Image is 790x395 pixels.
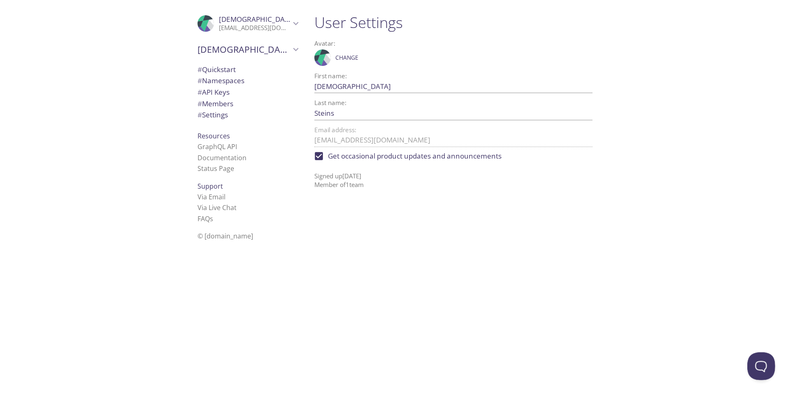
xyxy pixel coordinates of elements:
[197,164,234,173] a: Status Page
[197,65,236,74] span: Quickstart
[197,182,223,191] span: Support
[197,131,230,140] span: Resources
[197,76,202,85] span: #
[191,39,304,60] div: Christian's team
[197,44,290,55] span: [DEMOGRAPHIC_DATA]'s team
[197,99,233,108] span: Members
[197,142,237,151] a: GraphQL API
[197,153,246,162] a: Documentation
[197,110,202,119] span: #
[314,127,356,133] label: Email address:
[197,99,202,108] span: #
[191,86,304,98] div: API Keys
[197,76,244,85] span: Namespaces
[747,352,775,380] iframe: Help Scout Beacon - Open
[197,87,230,97] span: API Keys
[197,110,228,119] span: Settings
[314,73,347,79] label: First name:
[191,75,304,86] div: Namespaces
[314,100,346,106] label: Last name:
[210,214,213,223] span: s
[197,214,213,223] a: FAQ
[197,203,237,212] a: Via Live Chat
[191,98,304,110] div: Members
[191,109,304,121] div: Team Settings
[191,10,304,37] div: Christian Steins
[191,64,304,75] div: Quickstart
[314,13,592,32] h1: User Settings
[333,51,360,64] button: Change
[197,192,225,201] a: Via Email
[314,40,559,47] label: Avatar:
[335,53,358,63] span: Change
[219,24,290,32] p: [EMAIL_ADDRESS][DOMAIN_NAME]
[197,87,202,97] span: #
[197,231,253,241] span: © [DOMAIN_NAME]
[314,165,592,189] p: Signed up [DATE] Member of 1 team
[197,65,202,74] span: #
[219,14,317,24] span: [DEMOGRAPHIC_DATA] Steins
[314,127,592,147] div: Contact us if you need to change your email
[328,151,502,161] span: Get occasional product updates and announcements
